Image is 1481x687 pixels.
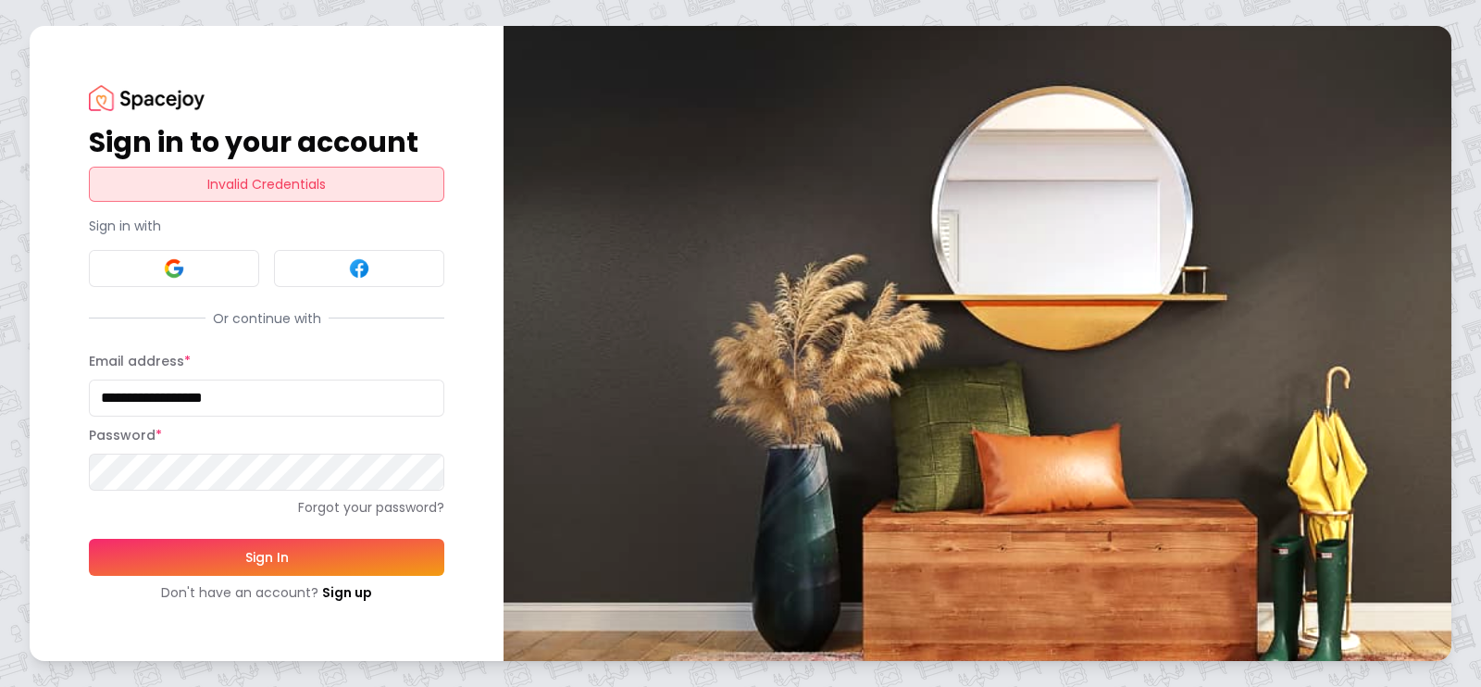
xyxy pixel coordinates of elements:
[348,257,370,280] img: Facebook signin
[89,126,444,159] h1: Sign in to your account
[89,217,444,235] p: Sign in with
[163,257,185,280] img: Google signin
[89,539,444,576] button: Sign In
[89,352,191,370] label: Email address
[89,426,162,444] label: Password
[89,498,444,517] a: Forgot your password?
[322,583,372,602] a: Sign up
[89,167,444,202] div: Invalid Credentials
[89,85,205,110] img: Spacejoy Logo
[504,26,1451,660] img: banner
[89,583,444,602] div: Don't have an account?
[205,309,329,328] span: Or continue with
